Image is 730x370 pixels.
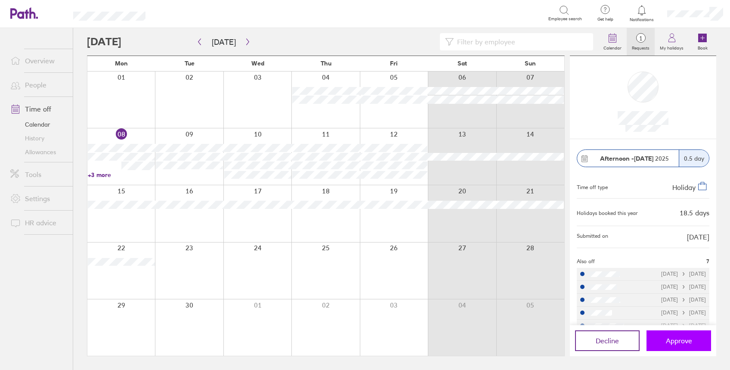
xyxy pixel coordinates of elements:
button: Approve [646,330,711,351]
div: [DATE] [DATE] [661,297,706,303]
div: [DATE] [DATE] [661,310,706,316]
div: [DATE] [DATE] [661,271,706,277]
a: 1Requests [627,28,655,56]
span: Also off [577,258,595,264]
span: Fri [390,60,398,67]
span: Sun [525,60,536,67]
span: Holiday [672,183,696,192]
span: Thu [321,60,331,67]
div: Time off type [577,181,608,191]
button: [DATE] [205,35,243,49]
span: Wed [251,60,264,67]
span: 7 [706,258,709,264]
a: Notifications [628,4,656,22]
a: People [3,76,73,93]
span: Sat [458,60,467,67]
div: [DATE] [DATE] [661,284,706,290]
span: Employee search [548,16,582,22]
label: My holidays [655,43,689,51]
a: Tools [3,166,73,183]
span: Decline [596,337,619,345]
a: Settings [3,190,73,207]
span: Approve [666,337,692,345]
a: Allowances [3,145,73,159]
strong: [DATE] [634,155,653,162]
span: 1 [627,35,655,42]
div: Holidays booked this year [577,210,638,216]
span: 2025 [600,155,669,162]
span: Submitted on [577,233,608,241]
span: Notifications [628,17,656,22]
span: Get help [591,17,619,22]
strong: Afternoon - [600,155,634,162]
button: Decline [575,330,640,351]
span: Mon [115,60,128,67]
a: Calendar [3,118,73,131]
div: Search [169,9,191,17]
a: History [3,131,73,145]
div: [DATE] [DATE] [661,323,706,329]
label: Calendar [598,43,627,51]
a: +3 more [88,171,155,179]
a: Overview [3,52,73,69]
span: Tue [185,60,195,67]
a: My holidays [655,28,689,56]
div: 18.5 days [680,209,709,217]
a: Time off [3,100,73,118]
input: Filter by employee [454,34,588,50]
span: [DATE] [687,233,709,241]
a: HR advice [3,214,73,231]
a: Book [689,28,716,56]
div: 0.5 day [679,150,709,167]
label: Requests [627,43,655,51]
label: Book [693,43,713,51]
a: Calendar [598,28,627,56]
